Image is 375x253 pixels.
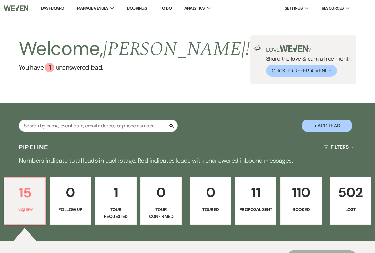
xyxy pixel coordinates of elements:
[8,182,42,203] p: 15
[194,206,227,213] p: Toured
[19,35,250,63] h2: Welcome,
[4,177,46,225] a: 15Inquiry
[262,45,352,77] div: Share the love & earn a free month.
[284,206,318,213] p: Booked
[190,177,231,225] a: 0Toured
[127,5,147,11] a: Bookings
[4,2,28,15] img: Weven Logo
[54,182,87,203] p: 0
[302,120,352,132] button: + Add Lead
[322,5,344,11] span: Resources
[322,139,356,155] button: Filters
[77,5,108,11] span: Manage Venues
[254,45,262,51] img: loud-speaker-illustration.svg
[19,63,250,72] a: You have 1 unanswered lead.
[280,45,308,52] img: weven-logo-green.svg
[19,120,178,132] input: Search by name, event date, email address or phone number
[145,182,178,203] p: 0
[103,35,250,64] span: [PERSON_NAME] !
[330,177,372,225] a: 502Lost
[184,5,205,11] span: Analytics
[140,177,182,225] a: 0Tour Confirmed
[285,5,303,11] span: Settings
[334,182,367,203] p: 502
[239,206,273,213] p: Proposal Sent
[145,206,178,220] p: Tour Confirmed
[8,206,42,213] p: Inquiry
[235,177,277,225] a: 11Proposal Sent
[50,177,92,225] a: 0Follow Up
[266,65,337,77] button: Click to Refer a Venue
[99,182,133,203] p: 1
[45,63,54,72] div: 1
[95,177,137,225] a: 1Tour Requested
[160,5,172,11] a: To Do
[284,182,318,203] p: 110
[194,182,227,203] p: 0
[19,143,49,152] h3: Pipeline
[239,182,273,203] p: 11
[334,206,367,213] p: Lost
[54,206,87,213] p: Follow Up
[266,45,352,53] p: Love ?
[99,206,133,220] p: Tour Requested
[280,177,322,225] a: 110Booked
[41,5,64,11] a: Dashboard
